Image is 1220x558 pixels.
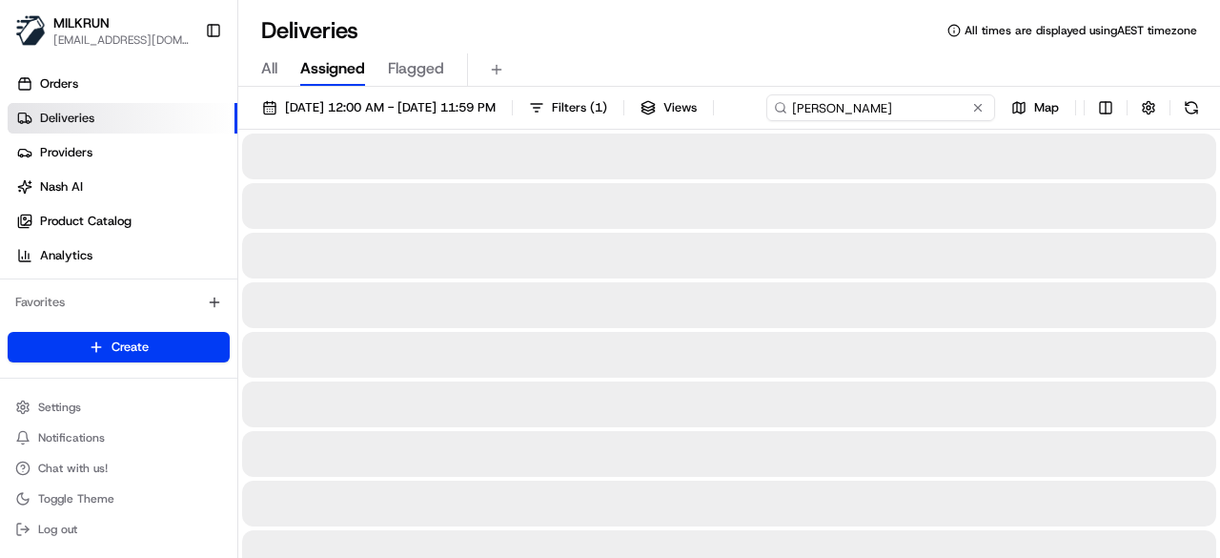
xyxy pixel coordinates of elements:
[38,522,77,537] span: Log out
[8,455,230,482] button: Chat with us!
[285,99,496,116] span: [DATE] 12:00 AM - [DATE] 11:59 PM
[261,57,277,80] span: All
[8,424,230,451] button: Notifications
[1178,94,1205,121] button: Refresh
[8,69,237,99] a: Orders
[8,516,230,543] button: Log out
[8,172,237,202] a: Nash AI
[8,8,197,53] button: MILKRUNMILKRUN[EMAIL_ADDRESS][DOMAIN_NAME]
[53,32,190,48] button: [EMAIL_ADDRESS][DOMAIN_NAME]
[8,332,230,362] button: Create
[53,13,110,32] button: MILKRUN
[8,486,230,512] button: Toggle Theme
[254,94,504,121] button: [DATE] 12:00 AM - [DATE] 11:59 PM
[388,57,444,80] span: Flagged
[38,400,81,415] span: Settings
[15,15,46,46] img: MILKRUN
[40,75,78,93] span: Orders
[8,287,230,318] div: Favorites
[8,240,237,271] a: Analytics
[112,339,149,356] span: Create
[965,23,1197,38] span: All times are displayed using AEST timezone
[8,206,237,237] a: Product Catalog
[261,15,358,46] h1: Deliveries
[300,57,365,80] span: Assigned
[663,99,697,116] span: Views
[8,137,237,168] a: Providers
[40,247,92,264] span: Analytics
[8,394,230,421] button: Settings
[1003,94,1067,121] button: Map
[8,103,237,134] a: Deliveries
[40,144,92,161] span: Providers
[38,491,114,506] span: Toggle Theme
[520,94,616,121] button: Filters(1)
[552,99,607,116] span: Filters
[40,110,94,127] span: Deliveries
[38,430,105,445] span: Notifications
[1034,99,1059,116] span: Map
[40,213,132,230] span: Product Catalog
[766,94,995,121] input: Type to search
[590,99,607,116] span: ( 1 )
[632,94,705,121] button: Views
[38,461,108,476] span: Chat with us!
[40,178,83,196] span: Nash AI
